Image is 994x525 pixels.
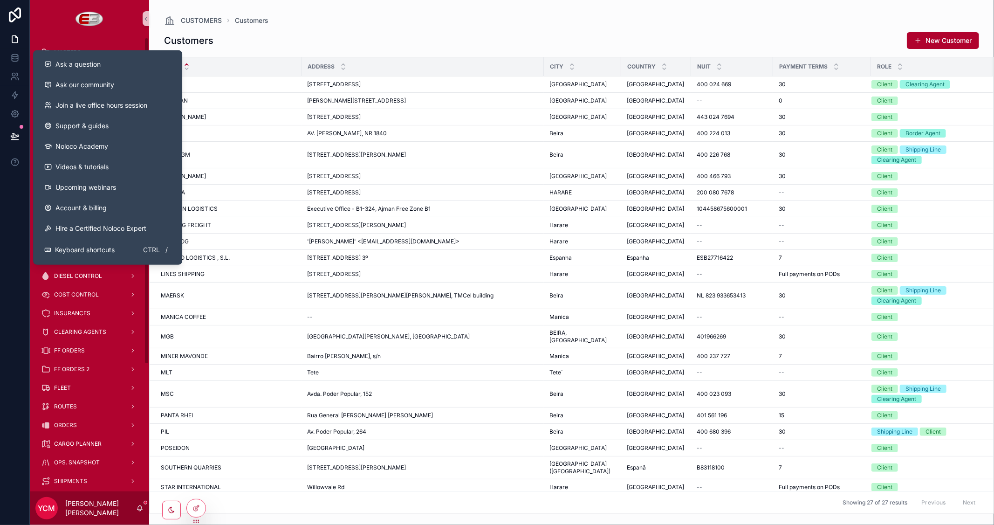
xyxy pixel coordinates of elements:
span: [PERSON_NAME] [161,113,206,121]
a: Client [871,270,981,278]
span: Noloco Academy [55,142,108,151]
span: COST CONTROL [54,291,99,298]
a: [STREET_ADDRESS][PERSON_NAME] [307,151,538,159]
a: [PERSON_NAME][STREET_ADDRESS] [307,97,538,104]
a: -- [779,189,865,196]
a: [GEOGRAPHIC_DATA] [627,97,686,104]
a: [GEOGRAPHIC_DATA][PERSON_NAME], [GEOGRAPHIC_DATA] [307,333,538,340]
a: -- [697,238,768,245]
a: [GEOGRAPHIC_DATA] [549,113,616,121]
span: MGB [161,333,174,340]
a: Client [871,221,981,229]
span: 7 [779,352,782,360]
span: LINES SHIPPING [161,270,205,278]
span: Avda. Poder Popular, 152 [307,390,372,398]
div: Client [877,113,892,121]
span: '[PERSON_NAME]' <[EMAIL_ADDRESS][DOMAIN_NAME]> [307,238,459,245]
span: MANICA COFFEE [161,313,206,321]
span: Tete [307,369,319,376]
span: -- [779,238,784,245]
a: -- [779,221,865,229]
a: FLEET [35,380,144,396]
a: MLT [161,369,296,376]
span: [GEOGRAPHIC_DATA] [627,270,684,278]
span: Join a live office hours session [55,101,147,110]
span: 400 023 093 [697,390,731,398]
span: [GEOGRAPHIC_DATA] [627,205,684,213]
a: ClientShipping LineClearing Agent [871,385,981,403]
a: [GEOGRAPHIC_DATA] [549,173,616,180]
a: FF ORDERS 2 [35,361,144,378]
span: [GEOGRAPHIC_DATA] [627,113,684,121]
div: Clearing Agent [877,297,916,305]
a: [GEOGRAPHIC_DATA] [627,369,686,376]
a: 400 466 793 [697,173,768,180]
a: [GEOGRAPHIC_DATA] [627,221,686,229]
span: MINER MAVONDE [161,352,208,360]
span: 200 080 7678 [697,189,734,196]
a: Beira [549,151,616,159]
span: -- [697,369,702,376]
a: [PERSON_NAME] [161,173,296,180]
a: Support & guides [37,116,178,136]
a: Client [871,113,981,121]
button: New Customer [907,32,979,49]
a: Executive Office - B1-324, Ajman Free Zone B1 [307,205,538,213]
a: [GEOGRAPHIC_DATA] [627,130,686,137]
a: ClientShipping LineClearing Agent [871,286,981,305]
a: -- [697,97,768,104]
span: 30 [779,292,786,299]
span: [GEOGRAPHIC_DATA] [627,189,684,196]
a: 104458675600001 [697,205,768,213]
span: Beira [549,130,563,137]
a: [GEOGRAPHIC_DATA] [627,270,686,278]
a: [GEOGRAPHIC_DATA] [549,205,616,213]
span: [PERSON_NAME] [161,173,206,180]
a: CMA-CGM [161,151,296,159]
a: KALEIDO LOGISTICS , S.L. [161,254,296,262]
span: FF ORDERS 2 [54,366,89,373]
span: -- [779,189,784,196]
a: 400 024 669 [697,81,768,88]
a: Manica [549,352,616,360]
a: 401966269 [697,333,768,340]
a: [STREET_ADDRESS] [307,173,538,180]
a: 443 024 7694 [697,113,768,121]
a: Customers [235,16,268,25]
span: 30 [779,151,786,159]
span: 30 [779,130,786,137]
a: Client [871,254,981,262]
div: Client [877,286,892,295]
span: 400 224 013 [697,130,730,137]
span: [GEOGRAPHIC_DATA] [549,81,607,88]
div: Client [877,254,892,262]
span: [GEOGRAPHIC_DATA] [627,369,684,376]
span: -- [697,97,702,104]
a: Harare [549,221,616,229]
a: MSC [161,390,296,398]
span: Beira [549,292,563,299]
img: App logo [75,11,104,26]
span: MAERSK [161,292,184,299]
span: 104458675600001 [697,205,747,213]
span: Hire a Certified Noloco Expert [55,224,146,233]
span: -- [779,221,784,229]
a: NL 823 933653413 [697,292,768,299]
button: Hire a Certified Noloco Expert [37,218,178,239]
div: Client [877,145,892,154]
span: 400 237 727 [697,352,730,360]
span: [GEOGRAPHIC_DATA] [627,292,684,299]
span: [GEOGRAPHIC_DATA] [627,173,684,180]
a: Join a live office hours session [37,95,178,116]
a: CEVA [161,130,296,137]
a: [GEOGRAPHIC_DATA] [627,292,686,299]
span: Keyboard shortcuts [55,245,115,255]
a: Client [871,172,981,180]
a: [GEOGRAPHIC_DATA] [627,390,686,398]
a: -- [779,313,865,321]
a: MANICA COFFEE [161,313,296,321]
span: [GEOGRAPHIC_DATA] [549,173,607,180]
button: Ask a question [37,54,178,75]
a: [STREET_ADDRESS] [307,113,538,121]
